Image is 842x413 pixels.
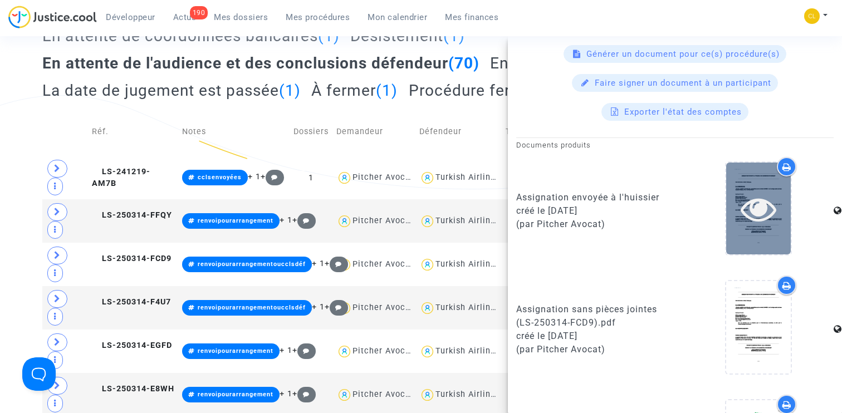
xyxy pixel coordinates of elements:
span: (70) [448,54,479,72]
h2: Procédure fermée [409,81,574,100]
span: Générer un document pour ce(s) procédure(s) [586,49,780,59]
img: icon-user.svg [336,213,353,229]
img: icon-user.svg [419,213,435,229]
span: LS-250314-FCD9 [92,254,172,263]
span: cclsenvoyées [198,174,242,181]
img: f0b917ab549025eb3af43f3c4438ad5d [804,8,820,24]
span: LS-250314-EGFD [92,341,172,350]
td: 1 [290,199,332,243]
div: (par Pitcher Avocat) [516,218,667,231]
span: renvoipourarrangement [198,391,273,398]
div: [GEOGRAPHIC_DATA] [506,301,608,314]
div: Pitcher Avocat [353,216,414,225]
img: icon-user.svg [336,257,353,273]
span: + 1 [312,259,325,268]
span: (1) [376,81,398,100]
div: créé le [DATE] [516,330,667,343]
img: icon-user.svg [336,387,353,403]
span: (1) [279,81,301,100]
span: + 1 [280,215,292,225]
div: (par Pitcher Avocat) [516,343,667,356]
div: Pitcher Avocat [353,173,414,182]
div: [GEOGRAPHIC_DATA] [506,345,608,358]
img: icon-user.svg [419,257,435,273]
div: Turkish Airlines [435,346,500,356]
div: Turkish Airlines [435,303,500,312]
div: Pitcher Avocat [353,346,414,356]
img: icon-user.svg [419,170,435,186]
span: + 1 [280,346,292,355]
img: icon-user.svg [419,387,435,403]
span: Exporter l'état des comptes [624,107,742,117]
img: jc-logo.svg [8,6,97,28]
div: [GEOGRAPHIC_DATA] [506,214,608,228]
td: Notes [178,108,290,156]
div: Assignation sans pièces jointes (LS-250314-FCD9).pdf [516,303,667,330]
div: [GEOGRAPHIC_DATA] [506,171,608,184]
div: Pitcher Avocat [353,303,414,312]
td: Demandeur [332,108,415,156]
span: Mes finances [445,12,498,22]
span: renvoipourarrangement [198,347,273,355]
span: LS-250314-F4U7 [92,297,171,307]
span: renvoipourarrangementoucclsdéf [198,260,306,268]
div: créé le [DATE] [516,204,667,218]
small: Documents produits [516,141,591,149]
span: + 1 [280,389,292,399]
a: 190Actus [164,9,205,26]
img: icon-user.svg [419,300,435,316]
h2: La date de jugement est passée [42,81,301,100]
a: Mes procédures [277,9,359,26]
div: 190 [190,6,208,19]
span: + [292,389,316,399]
img: icon-user.svg [419,343,435,360]
a: Développeur [97,9,164,26]
span: + [292,215,316,225]
span: + [292,346,316,355]
h2: À fermer [311,81,398,100]
div: [GEOGRAPHIC_DATA] [506,388,608,401]
td: Tribunal [502,108,611,156]
div: Turkish Airlines [435,259,500,269]
span: + [261,172,285,181]
div: Pitcher Avocat [353,390,414,399]
div: Assignation envoyée à l'huissier [516,191,667,204]
span: LS-241219-AM7B [92,167,150,189]
img: icon-user.svg [336,343,353,360]
td: Défendeur [415,108,502,156]
td: 1 [290,286,332,330]
span: renvoipourarrangementoucclsdéf [198,304,306,311]
span: + 1 [312,302,325,312]
a: Mon calendrier [359,9,436,26]
span: renvoipourarrangement [198,217,273,224]
span: Mon calendrier [368,12,427,22]
div: [GEOGRAPHIC_DATA] [506,258,608,271]
td: 1 [290,156,332,199]
a: Mes dossiers [205,9,277,26]
td: 1 [290,243,332,286]
span: Actus [173,12,197,22]
div: Turkish Airlines [435,173,500,182]
div: Turkish Airlines [435,390,500,399]
div: Pitcher Avocat [353,259,414,269]
span: + [325,259,349,268]
span: Développeur [106,12,155,22]
span: Mes procédures [286,12,350,22]
td: Réf. [88,108,178,156]
a: Mes finances [436,9,507,26]
span: + 1 [248,172,261,181]
span: Mes dossiers [214,12,268,22]
div: Turkish Airlines [435,216,500,225]
img: icon-user.svg [336,300,353,316]
span: Faire signer un document à un participant [595,78,771,88]
h2: En attente du rendu du jugement [490,53,753,73]
h2: En attente de l'audience et des conclusions défendeur [42,53,479,73]
span: LS-250314-FFQY [92,210,172,220]
iframe: Help Scout Beacon - Open [22,357,56,391]
span: + [325,302,349,312]
span: LS-250314-E8WH [92,384,174,394]
img: icon-user.svg [336,170,353,186]
td: 1 [290,330,332,373]
td: Dossiers [290,108,332,156]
